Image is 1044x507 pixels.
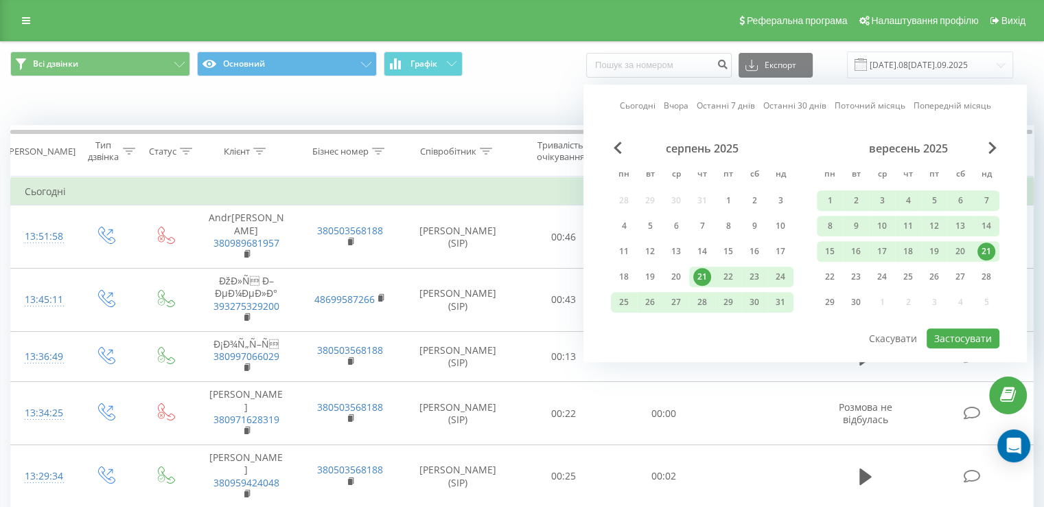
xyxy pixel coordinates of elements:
button: Скасувати [861,328,925,348]
div: пн 29 вер 2025 р. [817,292,843,313]
abbr: четвер [692,165,712,185]
td: [PERSON_NAME] (SIP) [402,269,514,332]
a: Вчора [664,100,688,113]
div: вт 19 серп 2025 р. [637,267,663,287]
div: пн 18 серп 2025 р. [611,267,637,287]
div: 1 [719,192,737,210]
abbr: четвер [898,165,918,185]
a: Останні 7 днів [697,100,755,113]
div: сб 30 серп 2025 р. [741,292,767,313]
div: 11 [899,217,917,235]
div: 5 [641,217,659,235]
abbr: вівторок [846,165,866,185]
div: 24 [772,268,789,286]
div: 12 [641,243,659,260]
div: пн 4 серп 2025 р. [611,216,637,236]
a: 380959424048 [213,476,279,489]
div: 28 [977,268,995,286]
td: Сьогодні [11,178,1034,205]
div: пт 19 вер 2025 р. [921,241,947,262]
div: 24 [873,268,891,286]
div: 13 [951,217,969,235]
div: 29 [719,293,737,311]
a: 380989681957 [213,236,279,249]
div: 7 [977,192,995,210]
div: [PERSON_NAME] [6,146,76,157]
div: чт 7 серп 2025 р. [689,216,715,236]
div: 16 [847,243,865,260]
div: 14 [977,217,995,235]
div: чт 18 вер 2025 р. [895,241,921,262]
a: 380971628319 [213,413,279,426]
a: 380997066029 [213,350,279,363]
div: 29 [821,293,839,311]
div: нд 31 серп 2025 р. [767,292,793,313]
div: вт 23 вер 2025 р. [843,267,869,287]
div: чт 25 вер 2025 р. [895,267,921,287]
div: сб 20 вер 2025 р. [947,241,973,262]
span: Розмова не відбулась [839,401,892,426]
td: 00:22 [514,382,614,445]
a: 380503568188 [317,343,383,357]
span: Реферальна програма [747,15,848,26]
div: ср 24 вер 2025 р. [869,267,895,287]
div: 8 [719,217,737,235]
div: вт 26 серп 2025 р. [637,292,663,313]
a: Попередній місяць [914,100,991,113]
div: 2 [847,192,865,210]
div: пт 29 серп 2025 р. [715,292,741,313]
div: 22 [719,268,737,286]
div: пн 8 вер 2025 р. [817,216,843,236]
span: Next Month [988,142,997,154]
div: 7 [693,217,711,235]
div: сб 9 серп 2025 р. [741,216,767,236]
div: 2 [745,192,763,210]
div: вт 30 вер 2025 р. [843,292,869,313]
div: ср 17 вер 2025 р. [869,241,895,262]
div: пт 26 вер 2025 р. [921,267,947,287]
div: сб 23 серп 2025 р. [741,267,767,287]
div: пн 1 вер 2025 р. [817,190,843,211]
div: сб 27 вер 2025 р. [947,267,973,287]
div: ср 10 вер 2025 р. [869,216,895,236]
span: Вихід [1001,15,1025,26]
div: 13:36:49 [25,343,61,370]
button: Всі дзвінки [10,52,190,76]
div: чт 28 серп 2025 р. [689,292,715,313]
a: 380503568188 [317,401,383,414]
div: 12 [925,217,943,235]
div: Open Intercom Messenger [997,429,1030,462]
div: 3 [772,192,789,210]
div: 18 [899,243,917,260]
abbr: середа [666,165,686,185]
div: нд 24 серп 2025 р. [767,267,793,287]
div: Клієнт [224,146,250,157]
div: нд 10 серп 2025 р. [767,216,793,236]
div: 17 [772,243,789,260]
a: 393275329200 [213,300,279,313]
div: 28 [693,293,711,311]
div: 30 [847,293,865,311]
abbr: п’ятниця [924,165,944,185]
div: вт 12 серп 2025 р. [637,241,663,262]
div: пт 22 серп 2025 р. [715,267,741,287]
div: нд 7 вер 2025 р. [973,190,999,211]
div: пт 5 вер 2025 р. [921,190,947,211]
abbr: середа [872,165,892,185]
button: Експорт [739,53,813,78]
div: 31 [772,293,789,311]
div: чт 11 вер 2025 р. [895,216,921,236]
div: сб 6 вер 2025 р. [947,190,973,211]
div: чт 4 вер 2025 р. [895,190,921,211]
button: Застосувати [927,328,999,348]
div: нд 17 серп 2025 р. [767,241,793,262]
div: ср 27 серп 2025 р. [663,292,689,313]
td: 00:43 [514,269,614,332]
div: чт 14 серп 2025 р. [689,241,715,262]
div: 25 [899,268,917,286]
div: 6 [667,217,685,235]
div: 13:51:58 [25,223,61,250]
div: 14 [693,243,711,260]
div: 13 [667,243,685,260]
div: 15 [719,243,737,260]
